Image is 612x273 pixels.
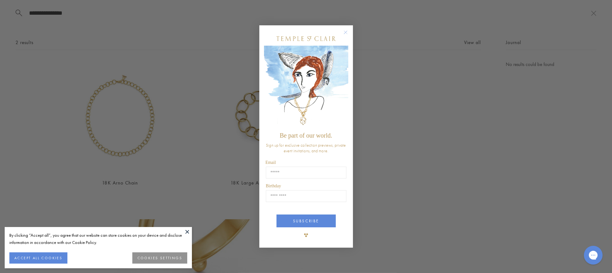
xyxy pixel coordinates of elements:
img: Temple St. Clair [277,36,336,41]
img: c4a9eb12-d91a-4d4a-8ee0-386386f4f338.jpeg [264,46,348,129]
button: Close dialog [345,32,353,39]
button: SUBSCRIBE [277,215,336,227]
button: ACCEPT ALL COOKIES [9,252,67,264]
span: Email [266,160,276,165]
img: TSC [300,229,312,241]
span: Birthday [266,184,281,188]
span: Be part of our world. [280,132,332,139]
button: COOKIES SETTINGS [132,252,187,264]
iframe: Gorgias live chat messenger [581,244,606,267]
input: Email [266,167,346,179]
span: Sign up for exclusive collection previews, private event invitations, and more. [266,142,346,154]
div: By clicking “Accept all”, you agree that our website can store cookies on your device and disclos... [9,232,187,246]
